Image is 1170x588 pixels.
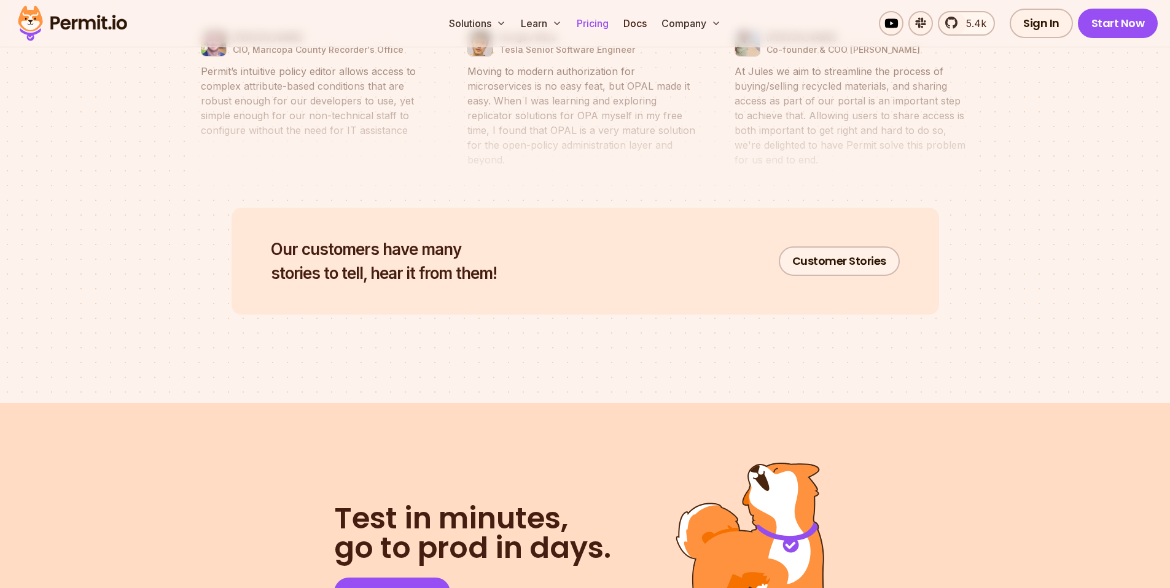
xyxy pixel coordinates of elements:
[516,11,567,36] button: Learn
[1010,9,1073,38] a: Sign In
[12,2,133,44] img: Permit logo
[233,44,404,56] p: CIO, Maricopa County Recorder's Office
[572,11,614,36] a: Pricing
[657,11,726,36] button: Company
[201,64,436,138] blockquote: Permit’s intuitive policy editor allows access to complex attribute-based conditions that are rob...
[334,504,611,533] span: Test in minutes,
[271,237,497,261] span: Our customers have many
[499,44,635,56] p: Tesla Senior Software Engineer
[618,11,652,36] a: Docs
[334,504,611,563] h2: go to prod in days.
[766,44,920,56] p: Co-founder & COO [PERSON_NAME]
[959,16,986,31] span: 5.4k
[735,64,970,167] blockquote: At Jules we aim to streamline the process of buying/selling recycled materials, and sharing acces...
[271,237,497,285] h2: stories to tell, hear it from them!
[779,246,900,276] a: Customer Stories
[467,64,703,167] blockquote: Moving to modern authorization for microservices is no easy feat, but OPAL made it easy. When I w...
[444,11,511,36] button: Solutions
[938,11,995,36] a: 5.4k
[1078,9,1158,38] a: Start Now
